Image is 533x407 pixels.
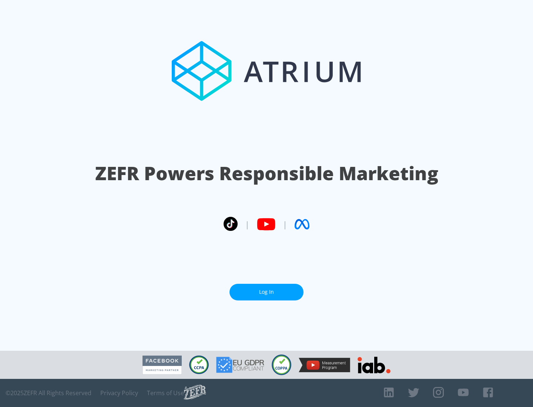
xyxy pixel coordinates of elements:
span: | [283,219,287,230]
h1: ZEFR Powers Responsible Marketing [95,161,438,186]
img: YouTube Measurement Program [299,358,350,372]
img: Facebook Marketing Partner [143,356,182,374]
img: IAB [358,357,390,373]
a: Privacy Policy [100,389,138,397]
img: CCPA Compliant [189,356,209,374]
a: Log In [229,284,304,300]
img: COPPA Compliant [272,354,291,375]
span: | [245,219,249,230]
span: © 2025 ZEFR All Rights Reserved [6,389,91,397]
img: GDPR Compliant [216,357,264,373]
a: Terms of Use [147,389,184,397]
